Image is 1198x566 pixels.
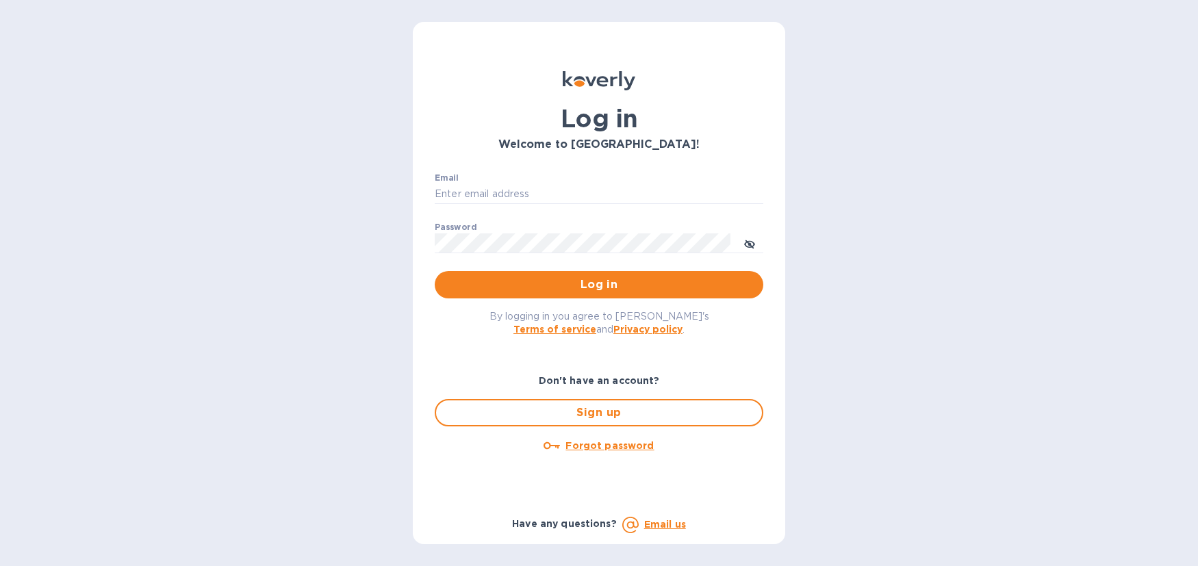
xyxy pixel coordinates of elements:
button: Log in [435,271,763,298]
b: Don't have an account? [539,375,660,386]
u: Forgot password [565,440,654,451]
span: By logging in you agree to [PERSON_NAME]'s and . [489,311,709,335]
b: Have any questions? [512,518,617,529]
button: Sign up [435,399,763,426]
img: Koverly [563,71,635,90]
span: Log in [446,276,752,293]
label: Email [435,174,459,182]
span: Sign up [447,404,751,421]
h3: Welcome to [GEOGRAPHIC_DATA]! [435,138,763,151]
h1: Log in [435,104,763,133]
button: toggle password visibility [736,229,763,257]
a: Email us [644,519,686,530]
label: Password [435,223,476,231]
a: Privacy policy [613,324,683,335]
input: Enter email address [435,184,763,205]
a: Terms of service [513,324,596,335]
